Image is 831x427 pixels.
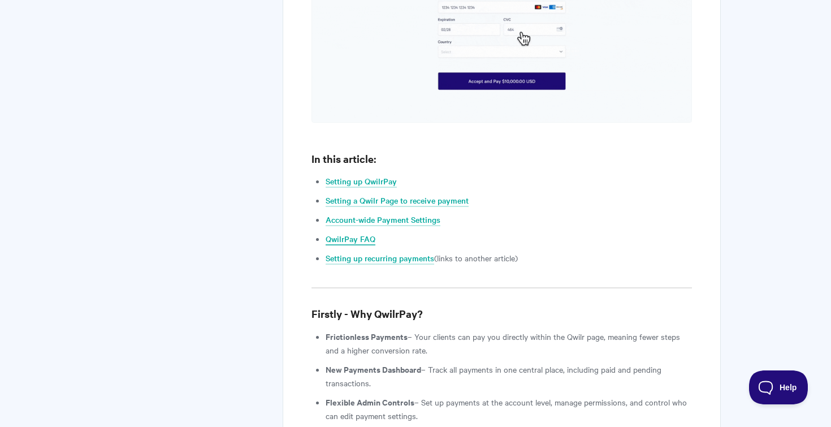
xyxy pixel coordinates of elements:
b: In this article: [311,152,376,166]
h3: Firstly - Why QwilrPay? [311,306,692,322]
strong: Flexible Admin Controls [326,396,414,408]
li: – Your clients can pay you directly within the Qwilr page, meaning fewer steps and a higher conve... [326,330,692,357]
a: Account-wide Payment Settings [326,214,440,226]
iframe: Toggle Customer Support [749,370,808,404]
a: Setting up QwilrPay [326,175,397,188]
li: – Set up payments at the account level, manage permissions, and control who can edit payment sett... [326,395,692,422]
a: Setting a Qwilr Page to receive payment [326,195,469,207]
strong: New Payments Dashboard [326,363,421,375]
li: (links to another article) [326,251,692,265]
strong: Frictionless Payments [326,330,408,342]
a: Setting up recurring payments [326,252,434,265]
a: QwilrPay FAQ [326,233,375,245]
li: – Track all payments in one central place, including paid and pending transactions. [326,363,692,390]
